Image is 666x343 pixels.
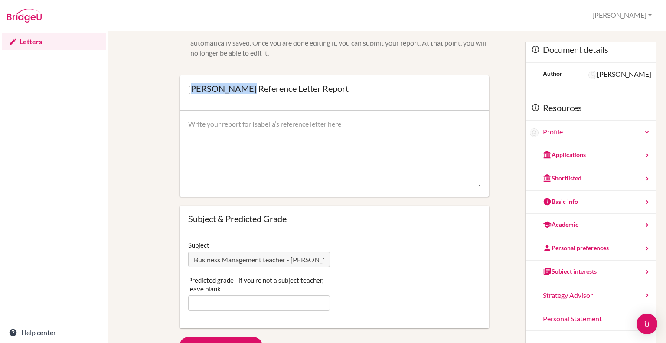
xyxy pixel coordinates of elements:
[526,261,656,284] a: Subject interests
[526,191,656,214] a: Basic info
[543,220,578,229] div: Academic
[7,9,42,23] img: Bridge-U
[543,244,609,252] div: Personal preferences
[543,127,651,137] a: Profile
[526,95,656,121] div: Resources
[2,33,106,50] a: Letters
[526,214,656,237] a: Academic
[543,174,581,183] div: Shortlisted
[526,284,656,307] a: Strategy Advisor
[588,71,597,79] img: Sara Morgan
[526,237,656,261] a: Personal preferences
[526,167,656,191] a: Shortlisted
[588,7,656,23] button: [PERSON_NAME]
[543,267,597,276] div: Subject interests
[526,37,656,63] div: Document details
[2,324,106,341] a: Help center
[526,144,656,167] a: Applications
[190,28,489,58] div: You can edit this report as often as you'd like. Simply type in the text area and your work is au...
[188,214,480,223] div: Subject & Predicted Grade
[588,69,651,79] div: [PERSON_NAME]
[188,241,209,249] label: Subject
[188,276,330,293] label: Predicted grade - if you're not a subject teacher, leave blank
[543,150,586,159] div: Applications
[543,197,578,206] div: Basic info
[637,314,657,334] div: Open Intercom Messenger
[188,84,349,93] div: [PERSON_NAME] Reference Letter Report
[530,128,539,137] img: Isabella Park
[543,69,562,78] div: Author
[526,307,656,331] a: Personal Statement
